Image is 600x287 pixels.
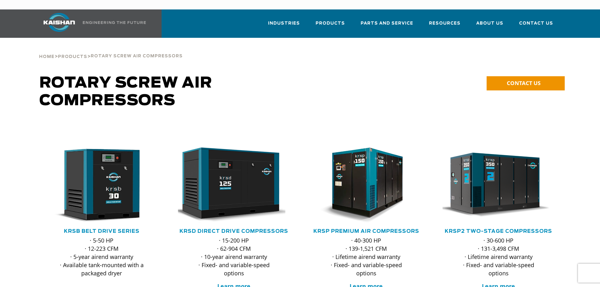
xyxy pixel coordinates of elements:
span: Products [316,20,345,27]
img: krsp150 [306,147,418,223]
span: Rotary Screw Air Compressors [91,54,183,58]
a: KRSB Belt Drive Series [64,229,140,234]
span: Home [39,55,54,59]
span: CONTACT US [507,79,540,87]
div: krsp350 [443,147,555,223]
a: Products [316,15,345,37]
span: About Us [476,20,503,27]
a: CONTACT US [487,76,565,90]
a: About Us [476,15,503,37]
p: · 30-600 HP · 131-3,498 CFM · Lifetime airend warranty · Fixed- and variable-speed options [455,236,542,277]
img: krsd125 [173,147,285,223]
span: Contact Us [519,20,553,27]
a: Parts and Service [361,15,413,37]
p: · 40-300 HP · 139-1,521 CFM · Lifetime airend warranty · Fixed- and variable-speed options [323,236,410,277]
div: krsb30 [46,147,158,223]
a: Resources [429,15,460,37]
span: Rotary Screw Air Compressors [39,76,212,108]
span: Parts and Service [361,20,413,27]
img: kaishan logo [36,13,83,32]
span: Industries [268,20,300,27]
a: KRSP2 Two-Stage Compressors [445,229,552,234]
img: krsp350 [438,147,550,223]
div: krsd125 [178,147,290,223]
img: krsb30 [41,147,153,223]
a: Contact Us [519,15,553,37]
span: Resources [429,20,460,27]
p: · 15-200 HP · 62-904 CFM · 10-year airend warranty · Fixed- and variable-speed options [191,236,277,277]
a: KRSD Direct Drive Compressors [180,229,288,234]
img: Engineering the future [83,21,146,24]
span: Products [58,55,87,59]
div: > > [39,38,183,62]
a: Industries [268,15,300,37]
a: KRSP Premium Air Compressors [313,229,419,234]
a: Products [58,54,87,59]
a: Home [39,54,54,59]
div: krsp150 [310,147,422,223]
a: Kaishan USA [36,9,147,38]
